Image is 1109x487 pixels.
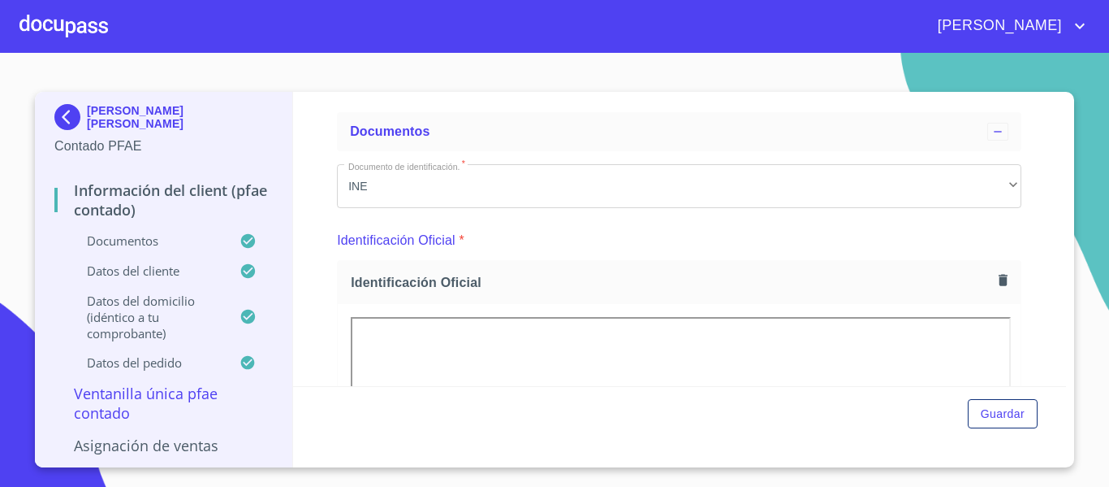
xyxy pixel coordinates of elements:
[54,233,239,249] p: Documentos
[54,137,273,156] p: Contado PFAE
[54,180,273,220] p: Información del Client (PFAE contado)
[981,404,1025,424] span: Guardar
[926,13,1090,39] button: account of current user
[926,13,1070,39] span: [PERSON_NAME]
[54,104,273,137] div: [PERSON_NAME] [PERSON_NAME]
[968,399,1038,429] button: Guardar
[54,263,239,279] p: Datos del cliente
[87,104,273,130] p: [PERSON_NAME] [PERSON_NAME]
[337,231,455,250] p: Identificación Oficial
[351,274,992,291] span: Identificación Oficial
[54,384,273,423] p: Ventanilla única PFAE contado
[54,354,239,371] p: Datos del pedido
[54,293,239,341] p: Datos del domicilio (idéntico a tu comprobante)
[337,112,1021,151] div: Documentos
[54,436,273,455] p: Asignación de Ventas
[54,104,87,130] img: Docupass spot blue
[337,164,1021,208] div: INE
[350,124,429,138] span: Documentos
